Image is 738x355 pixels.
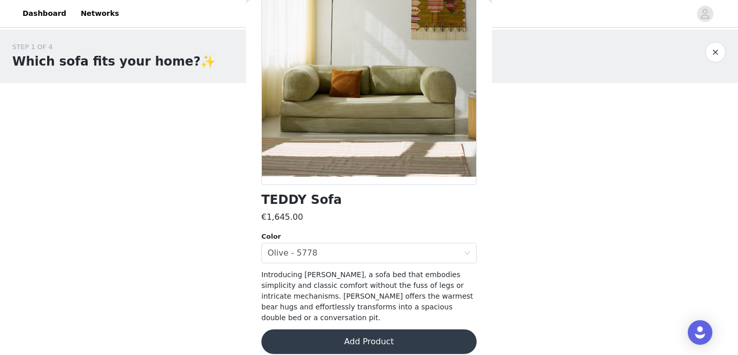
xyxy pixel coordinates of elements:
div: avatar [700,6,710,22]
h1: Which sofa fits your home?✨ [12,52,216,71]
div: Open Intercom Messenger [688,320,712,345]
div: STEP 1 OF 4 [12,42,216,52]
span: Introducing [PERSON_NAME], a sofa bed that embodies simplicity and classic comfort without the fu... [261,270,473,322]
button: Add Product [261,329,477,354]
div: Olive - 5778 [268,243,317,263]
h3: €1,645.00 [261,211,303,223]
a: Networks [74,2,125,25]
h1: TEDDY Sofa [261,193,342,207]
div: Color [261,232,477,242]
a: Dashboard [16,2,72,25]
